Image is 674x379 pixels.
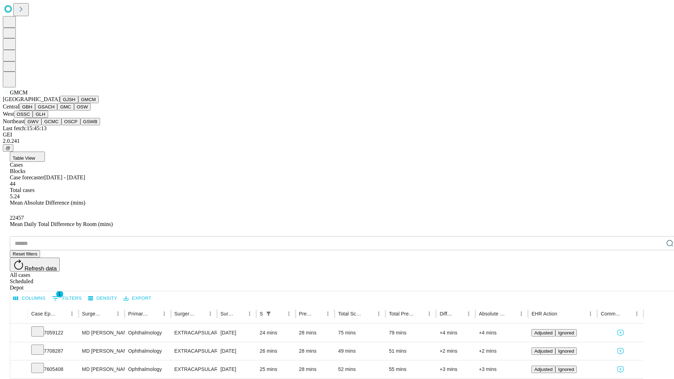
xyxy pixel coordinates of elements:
[56,291,63,298] span: 1
[10,89,28,95] span: GMCM
[31,360,75,378] div: 7605408
[128,324,167,342] div: Ophthalmology
[78,96,99,103] button: GMCM
[299,311,313,317] div: Predicted In Room Duration
[10,200,85,206] span: Mean Absolute Difference (mins)
[50,293,84,304] button: Show filters
[389,311,414,317] div: Total Predicted Duration
[601,311,621,317] div: Comments
[10,193,20,199] span: 5.24
[25,118,41,125] button: GWV
[415,309,424,319] button: Sort
[440,342,472,360] div: +2 mins
[364,309,374,319] button: Sort
[323,309,333,319] button: Menu
[3,111,14,117] span: West
[196,309,205,319] button: Sort
[264,309,273,319] div: 1 active filter
[10,187,34,193] span: Total cases
[174,342,213,360] div: EXTRACAPSULAR CATARACT REMOVAL WITH [MEDICAL_DATA]
[10,250,40,258] button: Reset filters
[558,309,568,319] button: Sort
[220,360,253,378] div: [DATE]
[82,360,121,378] div: MD [PERSON_NAME]
[260,324,292,342] div: 24 mins
[13,155,35,161] span: Table View
[113,309,123,319] button: Menu
[10,174,44,180] span: Case forecaster
[516,309,526,319] button: Menu
[313,309,323,319] button: Sort
[531,329,555,337] button: Adjusted
[260,360,292,378] div: 25 mins
[555,347,577,355] button: Ignored
[10,181,15,187] span: 44
[205,309,215,319] button: Menu
[128,342,167,360] div: Ophthalmology
[57,309,67,319] button: Sort
[558,367,574,372] span: Ignored
[12,293,47,304] button: Select columns
[82,342,121,360] div: MD [PERSON_NAME]
[86,293,119,304] button: Density
[10,258,60,272] button: Refresh data
[424,309,434,319] button: Menu
[440,324,472,342] div: +4 mins
[67,309,77,319] button: Menu
[531,366,555,373] button: Adjusted
[389,360,433,378] div: 55 mins
[128,311,148,317] div: Primary Service
[3,118,25,124] span: Northeast
[260,342,292,360] div: 26 mins
[555,329,577,337] button: Ignored
[534,348,553,354] span: Adjusted
[3,125,47,131] span: Last fetch: 15:45:13
[14,111,33,118] button: OSSC
[25,266,57,272] span: Refresh data
[338,342,382,360] div: 49 mins
[479,311,506,317] div: Absolute Difference
[534,330,553,335] span: Adjusted
[41,118,61,125] button: GCMC
[80,118,100,125] button: GSWB
[61,118,80,125] button: OSCP
[558,348,574,354] span: Ignored
[338,324,382,342] div: 75 mins
[479,342,524,360] div: +2 mins
[10,152,45,162] button: Table View
[122,293,153,304] button: Export
[260,311,263,317] div: Scheduled In Room Duration
[389,342,433,360] div: 51 mins
[338,311,363,317] div: Total Scheduled Duration
[264,309,273,319] button: Show filters
[60,96,78,103] button: GJSH
[159,309,169,319] button: Menu
[220,311,234,317] div: Surgery Date
[534,367,553,372] span: Adjusted
[31,324,75,342] div: 7059122
[57,103,74,111] button: GMC
[3,132,671,138] div: GEI
[103,309,113,319] button: Sort
[531,347,555,355] button: Adjusted
[299,342,331,360] div: 28 mins
[299,324,331,342] div: 28 mins
[235,309,245,319] button: Sort
[82,311,103,317] div: Surgeon Name
[479,324,524,342] div: +4 mins
[35,103,57,111] button: GSACH
[464,309,474,319] button: Menu
[19,103,35,111] button: GBH
[299,360,331,378] div: 28 mins
[389,324,433,342] div: 79 mins
[128,360,167,378] div: Ophthalmology
[14,364,24,376] button: Expand
[3,104,19,109] span: Central
[507,309,516,319] button: Sort
[220,324,253,342] div: [DATE]
[220,342,253,360] div: [DATE]
[622,309,632,319] button: Sort
[44,174,85,180] span: [DATE] - [DATE]
[31,342,75,360] div: 7708287
[479,360,524,378] div: +3 mins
